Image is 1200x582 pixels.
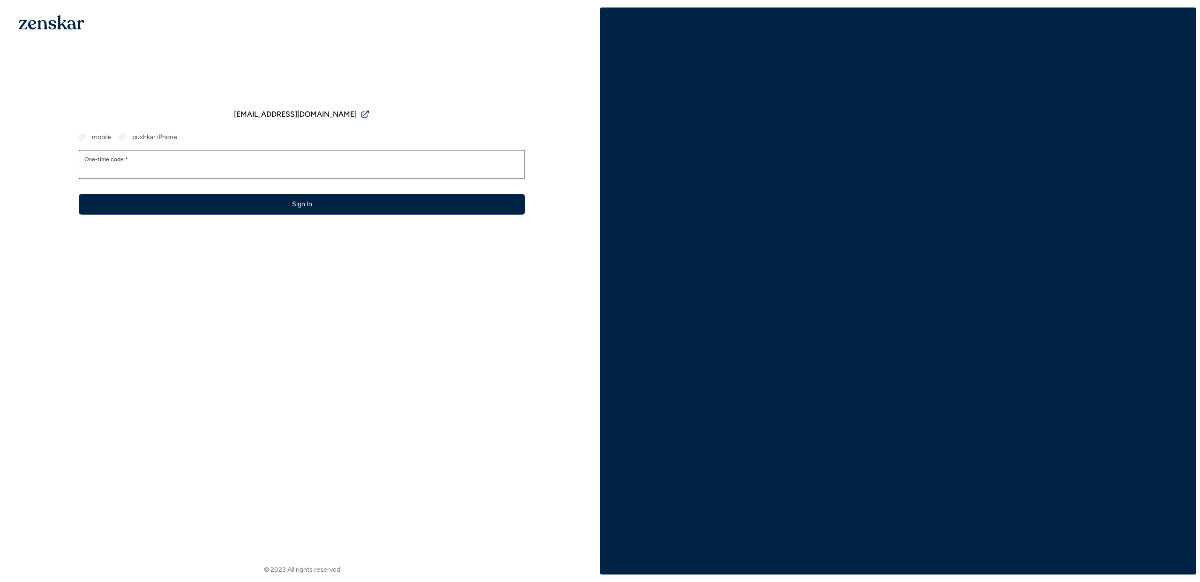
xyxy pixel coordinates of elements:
span: [EMAIL_ADDRESS][DOMAIN_NAME] [234,109,357,120]
footer: © 2023 All rights reserved [4,565,600,575]
label: One-time code * [84,156,519,163]
label: mobile [92,133,112,141]
img: 1OGAJ2xQqyY4LXKgY66KYq0eOWRCkrZdAb3gUhuVAqdWPZE9SRJmCz+oDMSn4zDLXe31Ii730ItAGKgCKgCCgCikA4Av8PJUP... [19,15,84,30]
label: pushkar iPhone [132,133,177,141]
button: Sign In [79,194,525,215]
